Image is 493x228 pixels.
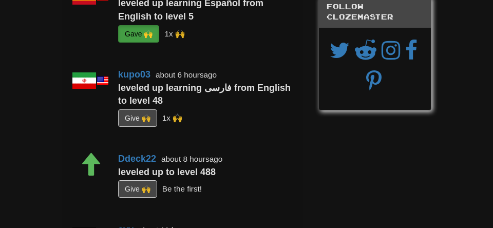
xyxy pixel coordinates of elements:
button: Gave 🙌 [118,25,159,43]
a: kupo03 [118,69,150,80]
button: Give 🙌 [118,109,157,127]
small: Floria7 [164,29,184,38]
small: about 8 hours ago [161,155,222,163]
small: Be the first! [162,184,202,193]
a: Ddeck22 [118,154,156,164]
button: Give 🙌 [118,180,157,198]
small: p0laris [162,113,182,122]
small: about 6 hours ago [156,70,217,79]
strong: leveled up learning فارسی from English to level 48 [118,83,291,106]
strong: leveled up to level 488 [118,167,216,177]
